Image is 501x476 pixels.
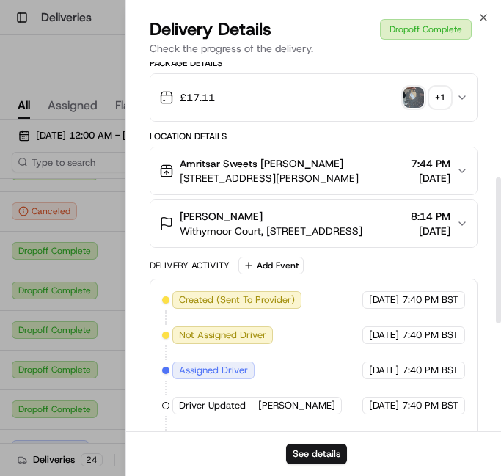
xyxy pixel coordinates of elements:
[150,74,477,121] button: £17.11photo_proof_of_delivery image+1
[66,155,202,166] div: We're available if you need us!
[205,227,235,239] span: [DATE]
[180,156,343,171] span: Amritsar Sweets [PERSON_NAME]
[180,209,263,224] span: [PERSON_NAME]
[369,364,399,377] span: [DATE]
[15,253,38,277] img: Grace Nketiah
[150,200,477,247] button: [PERSON_NAME]Withymoor Court, [STREET_ADDRESS]8:14 PM[DATE]
[179,399,246,412] span: Driver Updated
[411,224,450,238] span: [DATE]
[29,228,41,240] img: 1736555255976-a54dd68f-1ca7-489b-9aae-adbdc363a1c4
[180,224,362,238] span: Withymoor Court, [STREET_ADDRESS]
[146,364,178,375] span: Pylon
[150,131,478,142] div: Location Details
[369,329,399,342] span: [DATE]
[150,18,271,41] span: Delivery Details
[15,140,41,166] img: 1736555255976-a54dd68f-1ca7-489b-9aae-adbdc363a1c4
[31,140,57,166] img: 1732323095091-59ea418b-cfe3-43c8-9ae0-d0d06d6fd42c
[130,267,160,279] span: [DATE]
[238,257,304,274] button: Add Event
[430,87,450,108] div: + 1
[227,188,267,205] button: See all
[15,15,44,44] img: Nash
[179,293,295,307] span: Created (Sent To Provider)
[411,209,450,224] span: 8:14 PM
[15,191,98,202] div: Past conversations
[402,364,458,377] span: 7:40 PM BST
[150,260,230,271] div: Delivery Activity
[402,399,458,412] span: 7:40 PM BST
[118,322,241,348] a: 💻API Documentation
[66,140,241,155] div: Start new chat
[411,156,450,171] span: 7:44 PM
[369,293,399,307] span: [DATE]
[411,171,450,186] span: [DATE]
[150,41,478,56] p: Check the progress of the delivery.
[122,267,127,279] span: •
[38,95,242,110] input: Clear
[179,329,266,342] span: Not Assigned Driver
[180,90,215,105] span: £17.11
[150,147,477,194] button: Amritsar Sweets [PERSON_NAME][STREET_ADDRESS][PERSON_NAME]7:44 PM[DATE]
[150,57,478,69] div: Package Details
[403,87,450,108] button: photo_proof_of_delivery image+1
[45,267,119,279] span: [PERSON_NAME]
[15,59,267,82] p: Welcome 👋
[29,268,41,279] img: 1736555255976-a54dd68f-1ca7-489b-9aae-adbdc363a1c4
[9,322,118,348] a: 📗Knowledge Base
[45,227,194,239] span: [PERSON_NAME] [PERSON_NAME]
[139,328,235,343] span: API Documentation
[402,329,458,342] span: 7:40 PM BST
[249,144,267,162] button: Start new chat
[286,444,347,464] button: See details
[15,329,26,341] div: 📗
[258,399,335,412] span: [PERSON_NAME]
[29,328,112,343] span: Knowledge Base
[403,87,424,108] img: photo_proof_of_delivery image
[124,329,136,341] div: 💻
[179,364,248,377] span: Assigned Driver
[103,363,178,375] a: Powered byPylon
[402,293,458,307] span: 7:40 PM BST
[197,227,202,239] span: •
[15,213,38,237] img: Joana Marie Avellanoza
[180,171,359,186] span: [STREET_ADDRESS][PERSON_NAME]
[369,399,399,412] span: [DATE]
